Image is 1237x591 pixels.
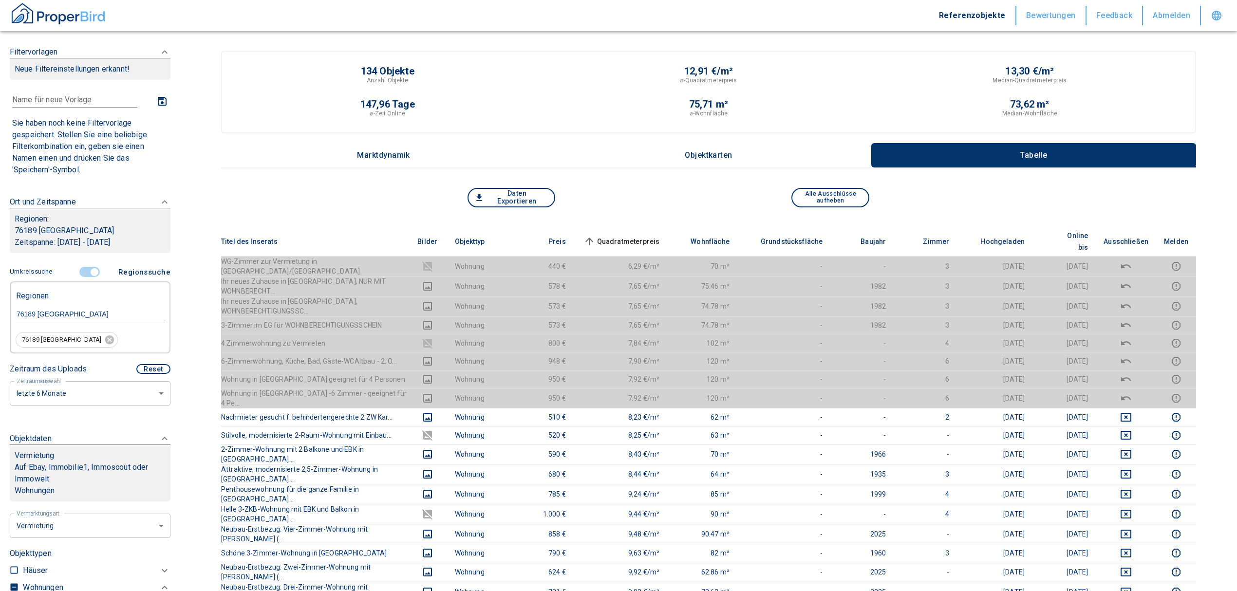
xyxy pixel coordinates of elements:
[361,66,414,76] p: 134 Objekte
[574,334,668,352] td: 7,84 €/m²
[510,444,574,464] td: 590 €
[447,370,510,388] td: Wohnung
[1164,429,1188,441] button: report this listing
[667,562,737,582] td: 62.86 m²
[416,280,439,292] button: images
[1032,276,1096,296] td: [DATE]
[957,426,1032,444] td: [DATE]
[745,236,823,247] span: Grundstücksfläche
[737,316,831,334] td: -
[23,565,48,576] p: Häuser
[416,300,439,312] button: images
[15,225,166,237] p: 76189 [GEOGRAPHIC_DATA]
[1164,508,1188,520] button: report this listing
[221,296,408,316] th: Ihr neues Zuhause in [GEOGRAPHIC_DATA], WOHNBERECHTIGUNGSSC...
[15,450,55,462] p: Vermietung
[737,352,831,370] td: -
[667,444,737,464] td: 70 m²
[737,544,831,562] td: -
[221,426,408,444] th: Stilvolle, modernisierte 2-Raum-Wohnung mit Einbau...
[15,462,166,485] p: Auf Ebay, Immobilie1, Immoscout oder Immowelt
[510,426,574,444] td: 520 €
[957,352,1032,370] td: [DATE]
[1002,109,1057,118] p: Median-Wohnfläche
[574,316,668,334] td: 7,65 €/m²
[957,256,1032,276] td: [DATE]
[929,6,1016,25] button: Referenzobjekte
[416,411,439,423] button: images
[1143,6,1201,25] button: Abmelden
[408,227,447,257] th: Bilder
[221,370,408,388] th: Wohnung in [GEOGRAPHIC_DATA] geeignet für 4 Personen
[830,426,894,444] td: -
[1104,300,1148,312] button: deselect this listing
[957,370,1032,388] td: [DATE]
[667,544,737,562] td: 82 m²
[680,76,737,85] p: ⌀-Quadratmeterpreis
[1032,352,1096,370] td: [DATE]
[416,355,439,367] button: images
[1104,337,1148,349] button: deselect this listing
[667,334,737,352] td: 102 m²
[10,1,107,30] button: ProperBird Logo and Home Button
[1104,429,1148,441] button: deselect this listing
[957,276,1032,296] td: [DATE]
[468,188,555,207] button: Daten Exportieren
[10,513,170,538] div: letzte 6 Monate
[221,256,408,276] th: WG-Zimmer zur Vermietung in [GEOGRAPHIC_DATA]/[GEOGRAPHIC_DATA]
[447,388,510,408] td: Wohnung
[416,547,439,559] button: images
[737,504,831,524] td: -
[510,464,574,484] td: 680 €
[221,544,408,562] th: Schöne 3-Zimmer-Wohnung in [GEOGRAPHIC_DATA]
[416,528,439,540] button: images
[1104,468,1148,480] button: deselect this listing
[667,484,737,504] td: 85 m²
[510,334,574,352] td: 800 €
[737,444,831,464] td: -
[957,316,1032,334] td: [DATE]
[957,484,1032,504] td: [DATE]
[447,296,510,316] td: Wohnung
[416,373,439,385] button: images
[510,544,574,562] td: 790 €
[737,408,831,426] td: -
[1164,411,1188,423] button: report this listing
[1104,280,1148,292] button: deselect this listing
[221,408,408,426] th: Nachmieter gesucht f. behindertengerechte 2 ZW Kar...
[1104,319,1148,331] button: deselect this listing
[1164,528,1188,540] button: report this listing
[791,188,869,207] button: Alle Ausschlüsse aufheben
[1032,484,1096,504] td: [DATE]
[12,117,168,176] p: Sie haben noch keine Filtervorlage gespeichert. Stellen Sie eine beliebige Filterkombination ein,...
[574,504,668,524] td: 9,44 €/m²
[894,504,957,524] td: 4
[10,46,57,58] p: Filtervorlagen
[1005,66,1054,76] p: 13,30 €/m²
[10,548,170,559] p: Objekttypen
[1164,547,1188,559] button: report this listing
[114,263,170,281] button: Regionssuche
[667,426,737,444] td: 63 m²
[574,296,668,316] td: 7,65 €/m²
[1164,566,1188,578] button: report this listing
[894,388,957,408] td: 6
[830,370,894,388] td: -
[357,151,410,160] p: Marktdynamik
[510,524,574,544] td: 858 €
[10,363,87,375] p: Zeitraum des Uploads
[667,352,737,370] td: 120 m²
[1164,448,1188,460] button: report this listing
[894,464,957,484] td: 3
[957,296,1032,316] td: [DATE]
[416,337,439,349] button: images
[1040,230,1088,253] span: Online bis
[581,236,660,247] span: Quadratmeterpreis
[221,352,408,370] th: 6-Zimmerwohnung, Küche, Bad, Gäste-WCAltbau - 2. O...
[221,562,408,582] th: Neubau-Erstbezug: Zwei-Zimmer-Wohnung mit [PERSON_NAME] (...
[15,237,166,248] p: Zeitspanne: [DATE] - [DATE]
[894,524,957,544] td: -
[510,484,574,504] td: 785 €
[10,90,170,179] div: FiltervorlagenNeue Filtereinstellungen erkannt!
[1032,444,1096,464] td: [DATE]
